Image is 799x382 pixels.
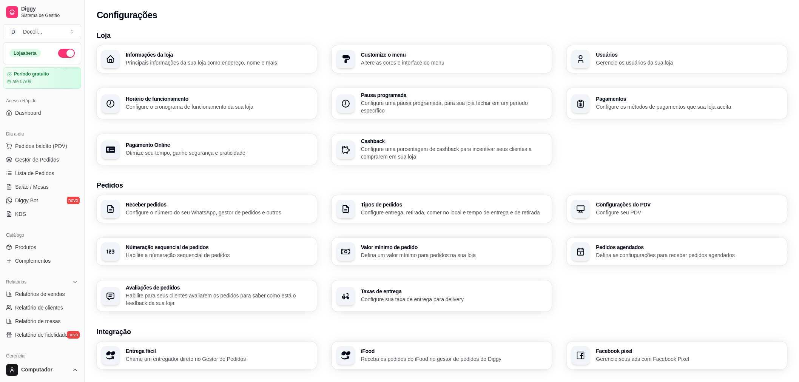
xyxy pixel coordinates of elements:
a: Gestor de Pedidos [3,154,81,166]
span: Salão / Mesas [15,183,49,191]
a: Complementos [3,255,81,267]
button: PagamentosConfigure os métodos de pagamentos que sua loja aceita [567,88,787,119]
h3: Pedidos [97,180,787,191]
button: Pausa programadaConfigure uma pausa programada, para sua loja fechar em um período específico [332,88,552,119]
button: Pedidos balcão (PDV) [3,140,81,152]
div: Catálogo [3,229,81,241]
span: Diggy Bot [15,197,38,204]
p: Configure o cronograma de funcionamento da sua loja [126,103,312,111]
button: Computador [3,361,81,379]
p: Gerencie os usuários da sua loja [596,59,782,66]
a: Relatórios de vendas [3,288,81,300]
h3: Integração [97,327,787,337]
h3: Taxas de entrega [361,289,548,294]
article: Período gratuito [14,71,49,77]
h3: Pedidos agendados [596,245,782,250]
button: Configurações do PDVConfigure seu PDV [567,195,787,223]
a: Período gratuitoaté 07/09 [3,67,81,89]
div: Loja aberta [9,49,41,57]
span: KDS [15,210,26,218]
p: Configure os métodos de pagamentos que sua loja aceita [596,103,782,111]
button: Entrega fácilChame um entregador direto no Gestor de Pedidos [97,342,317,369]
article: até 07/09 [12,79,31,85]
span: Dashboard [15,109,41,117]
span: Relatórios [6,279,26,285]
button: Facebook pixelGerencie seus ads com Facebook Pixel [567,342,787,369]
span: Gestor de Pedidos [15,156,59,163]
span: Computador [21,367,69,373]
h3: Facebook pixel [596,348,782,354]
p: Configure sua taxa de entrega para delivery [361,296,548,303]
button: Receber pedidosConfigure o número do seu WhatsApp, gestor de pedidos e outros [97,195,317,223]
p: Principais informações da sua loja como endereço, nome e mais [126,59,312,66]
h3: Pagamento Online [126,142,312,148]
a: Relatório de mesas [3,315,81,327]
span: Diggy [21,6,78,12]
p: Defina as confiugurações para receber pedidos agendados [596,251,782,259]
button: iFoodReceba os pedidos do iFood no gestor de pedidos do Diggy [332,342,552,369]
h3: Valor mínimo de pedido [361,245,548,250]
p: Defina um valor mínimo para pedidos na sua loja [361,251,548,259]
button: Select a team [3,24,81,39]
h3: Pagamentos [596,96,782,102]
a: KDS [3,208,81,220]
h3: Númeração sequencial de pedidos [126,245,312,250]
div: Gerenciar [3,350,81,362]
a: Relatório de clientes [3,302,81,314]
a: Diggy Botnovo [3,194,81,206]
button: Taxas de entregaConfigure sua taxa de entrega para delivery [332,280,552,311]
span: Pedidos balcão (PDV) [15,142,67,150]
p: Chame um entregador direto no Gestor de Pedidos [126,355,312,363]
span: Relatórios de vendas [15,290,65,298]
span: Relatório de mesas [15,317,61,325]
p: Configure entrega, retirada, comer no local e tempo de entrega e de retirada [361,209,548,216]
button: CashbackConfigure uma porcentagem de cashback para incentivar seus clientes a comprarem em sua loja [332,134,552,165]
h3: Loja [97,30,787,41]
h3: Entrega fácil [126,348,312,354]
button: Tipos de pedidosConfigure entrega, retirada, comer no local e tempo de entrega e de retirada [332,195,552,223]
a: Salão / Mesas [3,181,81,193]
button: Númeração sequencial de pedidosHabilite a númeração sequencial de pedidos [97,238,317,265]
h3: Usuários [596,52,782,57]
h3: Configurações do PDV [596,202,782,207]
button: Pedidos agendadosDefina as confiugurações para receber pedidos agendados [567,238,787,265]
h3: Informações da loja [126,52,312,57]
h3: Horário de funcionamento [126,96,312,102]
h3: Receber pedidos [126,202,312,207]
button: Valor mínimo de pedidoDefina um valor mínimo para pedidos na sua loja [332,238,552,265]
h3: iFood [361,348,548,354]
h3: Pausa programada [361,92,548,98]
button: Alterar Status [58,49,75,58]
p: Habilite a númeração sequencial de pedidos [126,251,312,259]
a: Dashboard [3,107,81,119]
p: Configure uma porcentagem de cashback para incentivar seus clientes a comprarem em sua loja [361,145,548,160]
a: Relatório de fidelidadenovo [3,329,81,341]
h3: Avaliações de pedidos [126,285,312,290]
p: Habilite para seus clientes avaliarem os pedidos para saber como está o feedback da sua loja [126,292,312,307]
button: Pagamento OnlineOtimize seu tempo, ganhe segurança e praticidade [97,134,317,165]
h3: Tipos de pedidos [361,202,548,207]
div: Doceli ... [23,28,42,35]
h3: Customize o menu [361,52,548,57]
span: Complementos [15,257,51,265]
button: Customize o menuAltere as cores e interface do menu [332,45,552,73]
p: Configure o número do seu WhatsApp, gestor de pedidos e outros [126,209,312,216]
h3: Cashback [361,139,548,144]
button: UsuáriosGerencie os usuários da sua loja [567,45,787,73]
div: Dia a dia [3,128,81,140]
span: D [9,28,17,35]
span: Sistema de Gestão [21,12,78,18]
div: Acesso Rápido [3,95,81,107]
a: DiggySistema de Gestão [3,3,81,21]
span: Produtos [15,243,36,251]
p: Altere as cores e interface do menu [361,59,548,66]
h2: Configurações [97,9,157,21]
p: Receba os pedidos do iFood no gestor de pedidos do Diggy [361,355,548,363]
button: Informações da lojaPrincipais informações da sua loja como endereço, nome e mais [97,45,317,73]
button: Horário de funcionamentoConfigure o cronograma de funcionamento da sua loja [97,88,317,119]
span: Relatório de fidelidade [15,331,68,339]
span: Relatório de clientes [15,304,63,311]
span: Lista de Pedidos [15,169,54,177]
p: Configure uma pausa programada, para sua loja fechar em um período específico [361,99,548,114]
a: Lista de Pedidos [3,167,81,179]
